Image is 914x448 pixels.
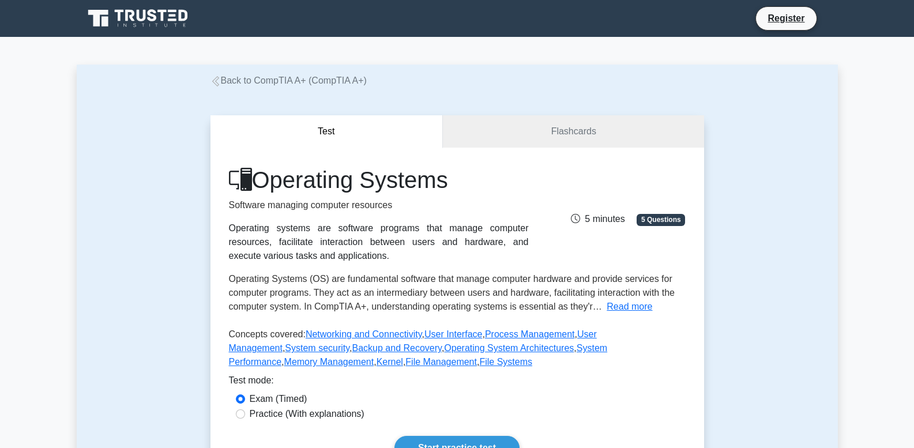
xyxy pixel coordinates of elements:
label: Practice (With explanations) [250,407,364,421]
a: System security [285,343,349,353]
a: File Management [405,357,477,367]
div: Test mode: [229,374,686,392]
a: Networking and Connectivity [306,329,422,339]
button: Test [210,115,443,148]
a: Register [761,11,811,25]
label: Exam (Timed) [250,392,307,406]
a: Backup and Recovery [352,343,442,353]
a: Memory Management [284,357,374,367]
a: File Systems [479,357,532,367]
a: Operating System Architectures [444,343,574,353]
span: Operating Systems (OS) are fundamental software that manage computer hardware and provide service... [229,274,675,311]
button: Read more [607,300,652,314]
h1: Operating Systems [229,166,529,194]
span: 5 Questions [637,214,685,225]
a: Back to CompTIA A+ (CompTIA A+) [210,76,367,85]
a: User Management [229,329,597,353]
span: 5 minutes [571,214,625,224]
a: Kernel [377,357,403,367]
p: Concepts covered: , , , , , , , , , , , [229,327,686,374]
p: Software managing computer resources [229,198,529,212]
a: User Interface [424,329,482,339]
a: Flashcards [443,115,704,148]
div: Operating systems are software programs that manage computer resources, facilitate interaction be... [229,221,529,263]
a: Process Management [485,329,575,339]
